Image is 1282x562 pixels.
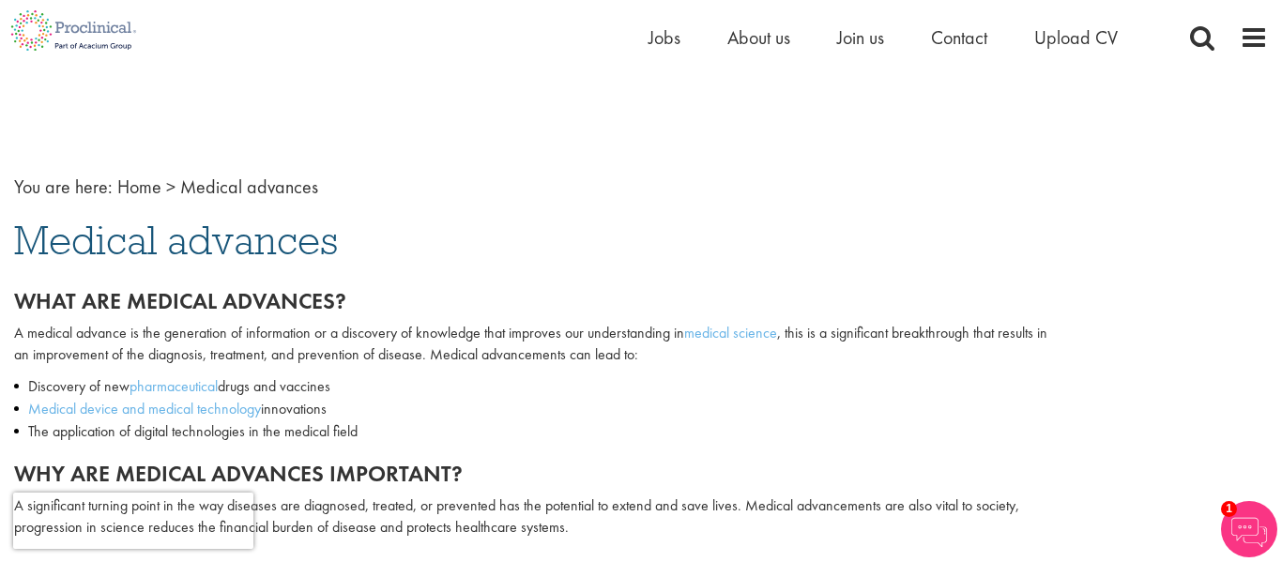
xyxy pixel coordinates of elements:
[14,289,1054,313] h2: What are medical advances?
[684,323,777,342] a: medical science
[130,376,218,396] a: pharmaceutical
[1221,501,1237,517] span: 1
[14,175,113,199] span: You are here:
[117,175,161,199] a: breadcrumb link
[14,323,1054,366] p: A medical advance is the generation of information or a discovery of knowledge that improves our ...
[14,398,1054,420] li: innovations
[14,495,1054,539] p: A significant turning point in the way diseases are diagnosed, treated, or prevented has the pote...
[14,215,338,266] span: Medical advances
[649,25,680,50] a: Jobs
[180,175,318,199] span: Medical advances
[931,25,987,50] a: Contact
[28,399,261,418] a: Medical device and medical technology
[13,493,253,549] iframe: reCAPTCHA
[837,25,884,50] a: Join us
[727,25,790,50] a: About us
[1034,25,1118,50] a: Upload CV
[14,375,1054,398] li: Discovery of new drugs and vaccines
[1221,501,1277,557] img: Chatbot
[14,420,1054,443] li: The application of digital technologies in the medical field
[443,344,638,364] span: edical advancements can lead to:
[166,175,176,199] span: >
[14,462,1054,486] h2: Why are medical advances important?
